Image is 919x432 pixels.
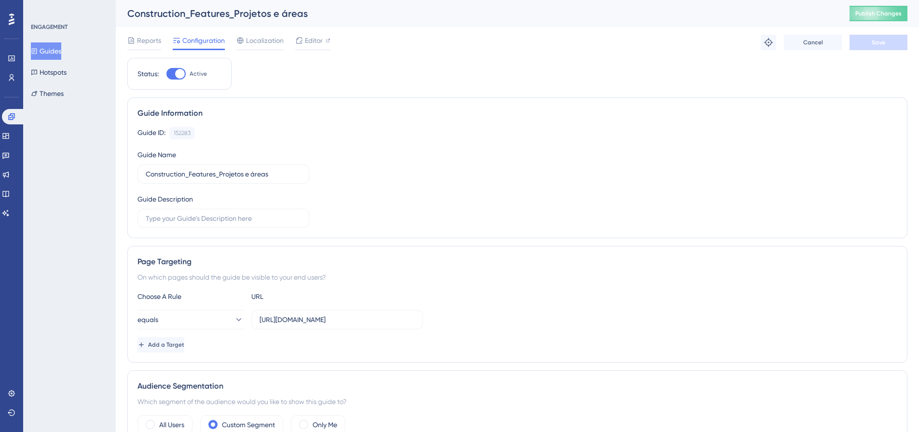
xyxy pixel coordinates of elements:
[855,10,902,17] span: Publish Changes
[137,310,244,329] button: equals
[137,108,897,119] div: Guide Information
[137,271,897,283] div: On which pages should the guide be visible to your end users?
[251,291,357,302] div: URL
[305,35,323,46] span: Editor
[872,39,885,46] span: Save
[190,70,207,78] span: Active
[137,127,165,139] div: Guide ID:
[313,419,337,431] label: Only Me
[137,291,244,302] div: Choose A Rule
[31,64,67,81] button: Hotspots
[137,193,193,205] div: Guide Description
[137,35,161,46] span: Reports
[260,314,415,325] input: yourwebsite.com/path
[31,85,64,102] button: Themes
[137,380,897,392] div: Audience Segmentation
[137,396,897,407] div: Which segment of the audience would you like to show this guide to?
[222,419,275,431] label: Custom Segment
[850,6,907,21] button: Publish Changes
[174,129,191,137] div: 152283
[137,149,176,161] div: Guide Name
[137,314,158,325] span: equals
[246,35,284,46] span: Localization
[137,256,897,268] div: Page Targeting
[127,7,825,20] div: Construction_Features_Projetos e áreas
[159,419,184,431] label: All Users
[784,35,842,50] button: Cancel
[803,39,823,46] span: Cancel
[148,341,184,349] span: Add a Target
[31,42,61,60] button: Guides
[137,68,159,80] div: Status:
[850,35,907,50] button: Save
[146,213,301,224] input: Type your Guide’s Description here
[31,23,68,31] div: ENGAGEMENT
[137,337,184,352] button: Add a Target
[182,35,225,46] span: Configuration
[146,169,301,179] input: Type your Guide’s Name here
